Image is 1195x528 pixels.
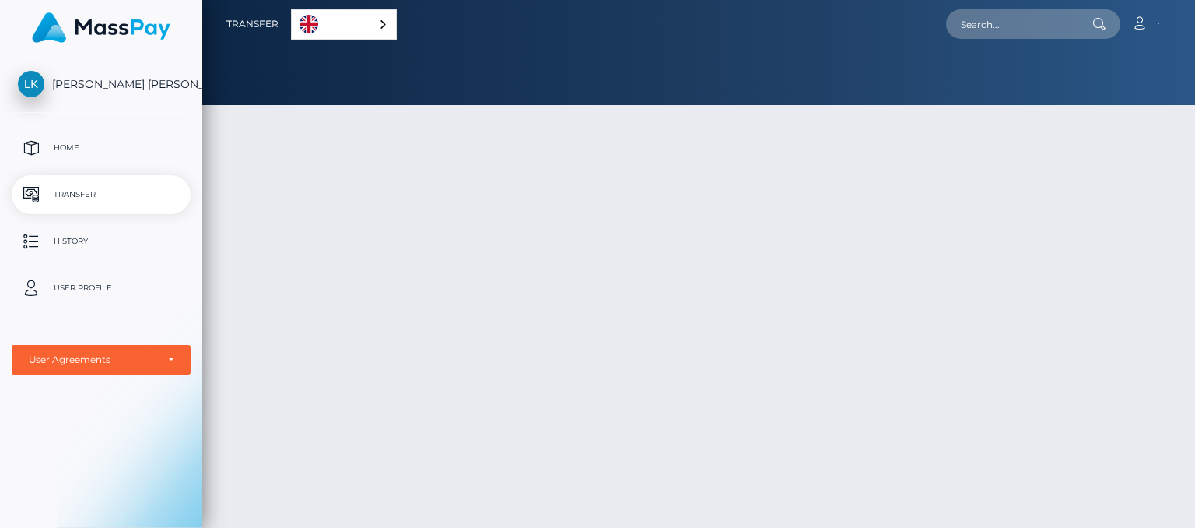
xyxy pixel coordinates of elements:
[18,183,184,206] p: Transfer
[12,128,191,167] a: Home
[226,8,279,40] a: Transfer
[291,9,397,40] aside: Language selected: English
[32,12,170,43] img: MassPay
[18,136,184,160] p: Home
[12,77,191,91] span: [PERSON_NAME] [PERSON_NAME]
[12,269,191,308] a: User Profile
[29,354,156,366] div: User Agreements
[12,345,191,375] button: User Agreements
[12,222,191,261] a: History
[18,230,184,253] p: History
[292,10,396,39] a: English
[18,276,184,300] p: User Profile
[12,175,191,214] a: Transfer
[946,9,1092,39] input: Search...
[291,9,397,40] div: Language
